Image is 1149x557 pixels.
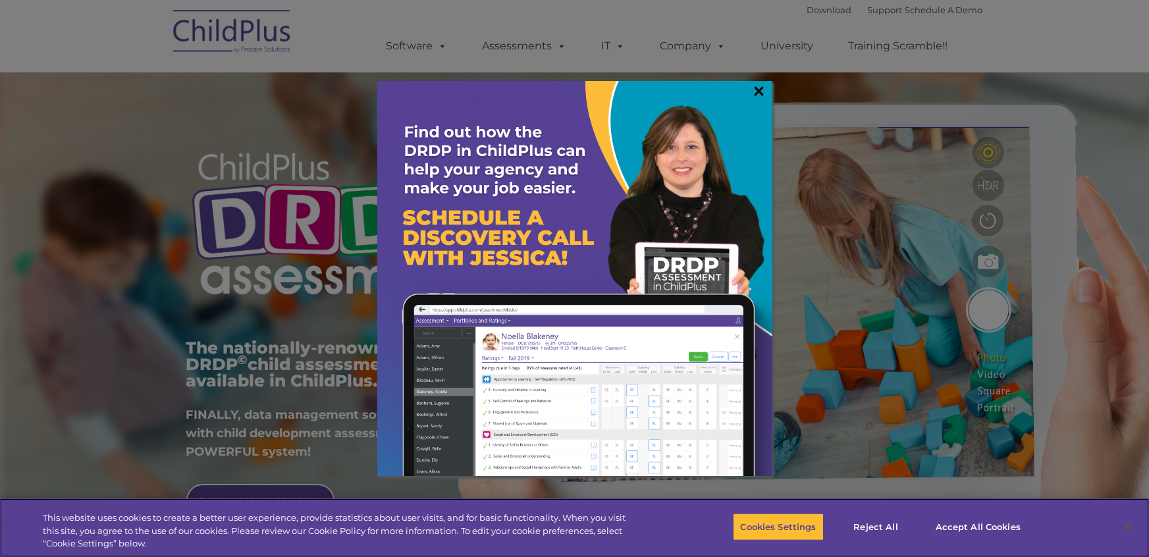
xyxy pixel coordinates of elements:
div: This website uses cookies to create a better user experience, provide statistics about user visit... [43,512,632,550]
a: × [752,84,767,97]
button: Cookies Settings [733,513,823,541]
button: Reject All [835,513,917,541]
button: Accept All Cookies [928,513,1028,541]
button: Close [1113,512,1142,541]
